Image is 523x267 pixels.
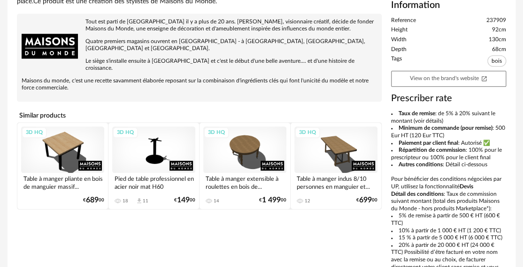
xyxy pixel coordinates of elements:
[86,197,99,203] span: 689
[399,111,435,116] b: Taux de remise
[492,26,506,34] span: 92cm
[17,109,382,122] h4: Similar products
[391,17,416,24] span: Reference
[108,123,199,209] a: 3D HQ Pied de table professionnel en acier noir mat H60 18 Download icon 11 €14900
[22,77,377,91] p: Maisons du monde, c'est une recette savamment élaborée reposant sur la combinaison d'ingrédients ...
[391,125,507,139] li: : 500 Eur HT (120 Eur TTC)
[492,46,506,53] span: 68cm
[305,198,310,204] div: 12
[113,127,138,139] div: 3D HQ
[399,147,466,153] b: Répartition de commission
[391,147,507,161] li: : 100% pour le prescripteur ou 100% pour le client final
[262,197,281,203] span: 1 499
[391,161,507,169] li: : Détail ci-dessous
[143,198,148,204] div: 11
[460,184,473,189] b: Devis
[487,55,506,67] span: bois
[391,55,402,68] span: Tags
[391,227,507,235] li: 10% à partir de 1 000 € HT (1 200 € TTC)
[22,18,377,32] p: Tout est parti de [GEOGRAPHIC_DATA] il y a plus de 20 ans. [PERSON_NAME], visionnaire créatif, dé...
[17,123,108,209] a: 3D HQ Table à manger pliante en bois de manguier massif... €68900
[356,197,377,203] div: € 00
[391,191,444,197] b: Détail des conditions
[391,26,408,34] span: Height
[399,140,458,146] b: Paiement par client final
[391,46,407,53] span: Depth
[399,162,443,167] b: Autres conditions
[391,212,507,227] li: 5% de remise à partir de 500 € HT (600 € TTC)
[22,127,47,139] div: 3D HQ
[391,140,507,147] li: : Autorisé ✅
[391,36,407,44] span: Width
[123,198,128,204] div: 18
[391,110,507,125] li: : de 5% à 20% suivant le montant (voir détails)
[486,17,506,24] span: 237909
[22,38,377,52] p: Quatre premiers magasins ouvrent en [GEOGRAPHIC_DATA] - à [GEOGRAPHIC_DATA], [GEOGRAPHIC_DATA], [...
[481,75,487,81] span: Open In New icon
[391,92,507,104] h3: Prescriber rate
[83,197,104,203] div: € 00
[136,197,143,204] span: Download icon
[200,123,290,209] a: 3D HQ Table à manger extensible à roulettes en bois de... 14 €1 49900
[359,197,372,203] span: 699
[295,127,320,139] div: 3D HQ
[21,173,104,192] div: Table à manger pliante en bois de manguier massif...
[112,173,195,192] div: Pied de table professionnel en acier noir mat H60
[214,198,219,204] div: 14
[204,127,229,139] div: 3D HQ
[177,197,190,203] span: 149
[291,123,381,209] a: 3D HQ Table à manger indus 8/10 personnes en manguier et... 12 €69900
[174,197,195,203] div: € 00
[489,36,506,44] span: 130cm
[22,18,78,74] img: brand logo
[203,173,286,192] div: Table à manger extensible à roulettes en bois de...
[259,197,286,203] div: € 00
[399,125,492,131] b: Minimum de commande (pour remise)
[391,234,507,242] li: 15 % à partir de 5 000 € HT (6 000 € TTC)
[294,173,377,192] div: Table à manger indus 8/10 personnes en manguier et...
[22,58,377,72] p: Le siège s'installe ensuite à [GEOGRAPHIC_DATA] et c'est le début d'une belle aventure.... et d'u...
[391,71,507,87] a: View on the brand's websiteOpen In New icon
